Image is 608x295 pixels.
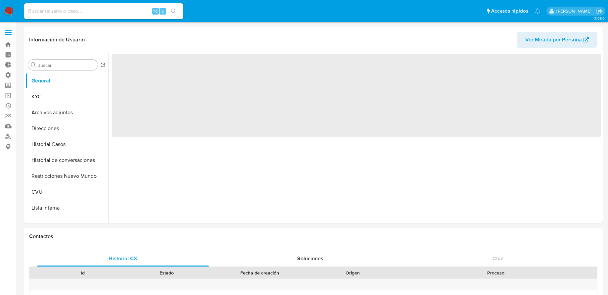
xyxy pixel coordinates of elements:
button: Archivos adjuntos [25,105,108,121]
a: Notificaciones [535,8,540,14]
span: Historial CX [109,255,137,262]
button: Historial de conversaciones [25,152,108,168]
div: Proceso [399,270,592,276]
h1: Contactos [29,233,597,240]
button: Historial Casos [25,136,108,152]
button: search-icon [167,7,180,16]
button: Ver Mirada por Persona [517,32,597,48]
div: Id [46,270,120,276]
button: Restricciones Nuevo Mundo [25,168,108,184]
span: Ver Mirada por Persona [525,32,582,48]
span: Soluciones [297,255,323,262]
button: Lista Interna [25,200,108,216]
div: Estado [129,270,204,276]
input: Buscar usuario o caso... [24,7,183,16]
span: Accesos rápidos [491,8,528,15]
div: Fecha de creación [213,270,306,276]
span: Chat [492,255,504,262]
button: KYC [25,89,108,105]
button: General [25,73,108,89]
span: s [162,8,164,14]
span: ‌ [112,54,601,137]
button: CVU [25,184,108,200]
button: Anticipos de dinero [25,216,108,232]
button: Direcciones [25,121,108,136]
h1: Información de Usuario [29,36,85,43]
a: Salir [596,8,603,15]
button: Volver al orden por defecto [100,62,106,70]
div: Origen [315,270,390,276]
span: ⌥ [153,8,158,14]
p: fabricio.bottalo@mercadolibre.com [556,8,594,14]
input: Buscar [37,62,95,68]
button: Buscar [31,62,36,68]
